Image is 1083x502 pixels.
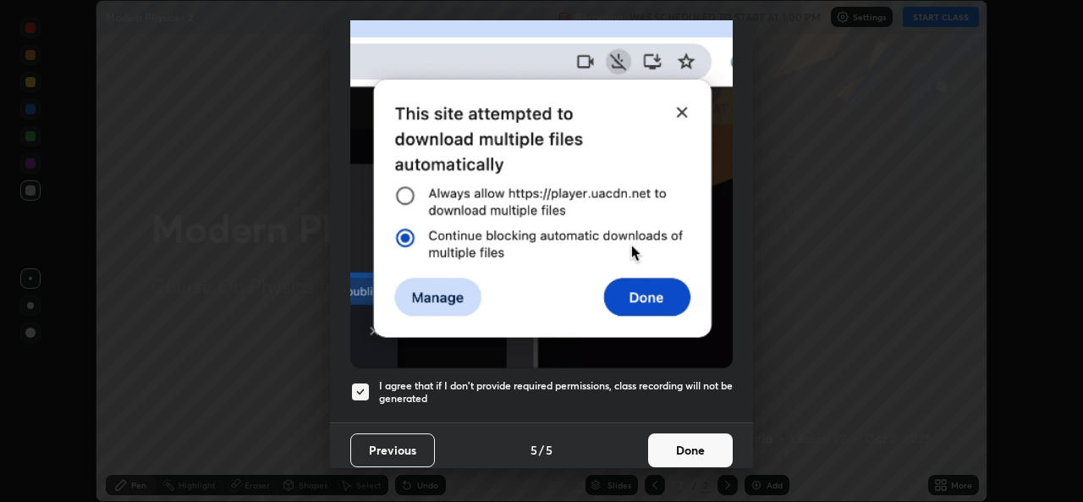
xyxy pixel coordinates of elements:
[350,433,435,467] button: Previous
[379,379,733,405] h5: I agree that if I don't provide required permissions, class recording will not be generated
[648,433,733,467] button: Done
[546,441,552,459] h4: 5
[531,441,537,459] h4: 5
[539,441,544,459] h4: /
